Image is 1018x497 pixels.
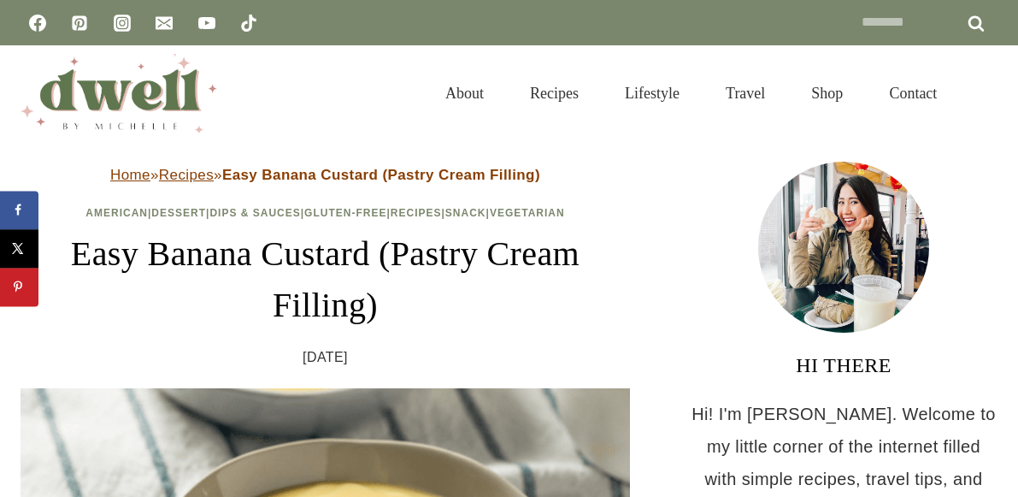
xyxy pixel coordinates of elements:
strong: Easy Banana Custard (Pastry Cream Filling) [222,167,540,183]
a: Vegetarian [490,207,565,219]
h1: Easy Banana Custard (Pastry Cream Filling) [21,228,630,331]
img: DWELL by michelle [21,54,217,133]
a: Gluten-Free [304,207,386,219]
nav: Primary Navigation [422,63,960,123]
time: [DATE] [303,345,348,370]
span: » » [110,167,540,183]
a: Facebook [21,6,55,40]
span: | | | | | | [85,207,564,219]
a: Recipes [391,207,442,219]
a: YouTube [190,6,224,40]
a: Snack [445,207,486,219]
a: Contact [866,63,960,123]
a: Dessert [151,207,206,219]
a: Travel [703,63,788,123]
a: Lifestyle [602,63,703,123]
a: Recipes [159,167,214,183]
a: Pinterest [62,6,97,40]
button: View Search Form [968,79,997,108]
a: American [85,207,148,219]
h3: HI THERE [690,350,997,381]
a: Home [110,167,150,183]
a: Instagram [105,6,139,40]
a: Shop [788,63,866,123]
a: TikTok [232,6,266,40]
a: About [422,63,507,123]
a: Recipes [507,63,602,123]
a: Email [147,6,181,40]
a: Dips & Sauces [209,207,300,219]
